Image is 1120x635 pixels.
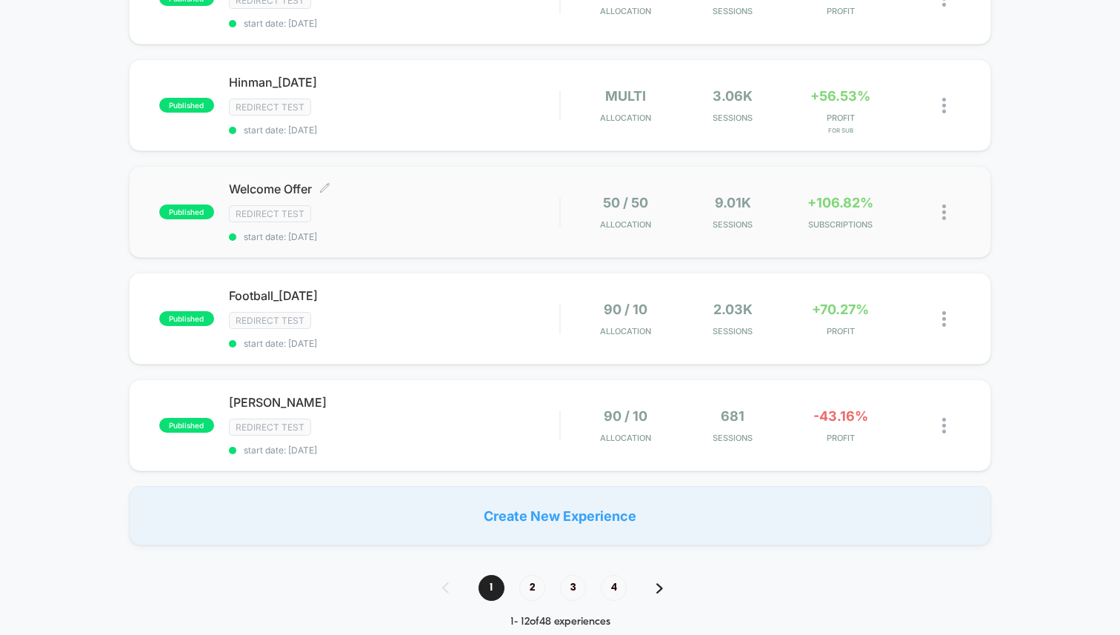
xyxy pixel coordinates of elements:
[229,312,311,329] span: Redirect Test
[560,575,586,601] span: 3
[683,6,783,16] span: Sessions
[683,219,783,230] span: Sessions
[600,113,651,123] span: Allocation
[790,433,890,443] span: PROFIT
[656,583,663,594] img: pagination forward
[790,219,890,230] span: SUBSCRIPTIONS
[479,575,504,601] span: 1
[159,418,214,433] span: published
[600,433,651,443] span: Allocation
[810,88,870,104] span: +56.53%
[683,326,783,336] span: Sessions
[713,302,753,317] span: 2.03k
[600,326,651,336] span: Allocation
[604,408,647,424] span: 90 / 10
[601,575,627,601] span: 4
[600,6,651,16] span: Allocation
[942,418,946,433] img: close
[942,98,946,113] img: close
[519,575,545,601] span: 2
[812,302,869,317] span: +70.27%
[159,98,214,113] span: published
[229,231,559,242] span: start date: [DATE]
[807,195,873,210] span: +106.82%
[600,219,651,230] span: Allocation
[715,195,751,210] span: 9.01k
[605,88,646,104] span: multi
[683,433,783,443] span: Sessions
[229,205,311,222] span: Redirect Test
[603,195,648,210] span: 50 / 50
[229,338,559,349] span: start date: [DATE]
[942,311,946,327] img: close
[229,99,311,116] span: Redirect Test
[790,113,890,123] span: PROFIT
[229,395,559,410] span: [PERSON_NAME]
[790,6,890,16] span: PROFIT
[159,205,214,219] span: published
[159,311,214,326] span: published
[229,419,311,436] span: Redirect Test
[790,326,890,336] span: PROFIT
[683,113,783,123] span: Sessions
[942,205,946,220] img: close
[129,486,991,545] div: Create New Experience
[229,445,559,456] span: start date: [DATE]
[229,124,559,136] span: start date: [DATE]
[713,88,753,104] span: 3.06k
[229,288,559,303] span: Football_[DATE]
[813,408,868,424] span: -43.16%
[790,127,890,134] span: for Sub
[229,18,559,29] span: start date: [DATE]
[721,408,744,424] span: 681
[604,302,647,317] span: 90 / 10
[427,616,693,628] div: 1 - 12 of 48 experiences
[229,75,559,90] span: Hinman_[DATE]
[229,182,559,196] span: Welcome Offer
